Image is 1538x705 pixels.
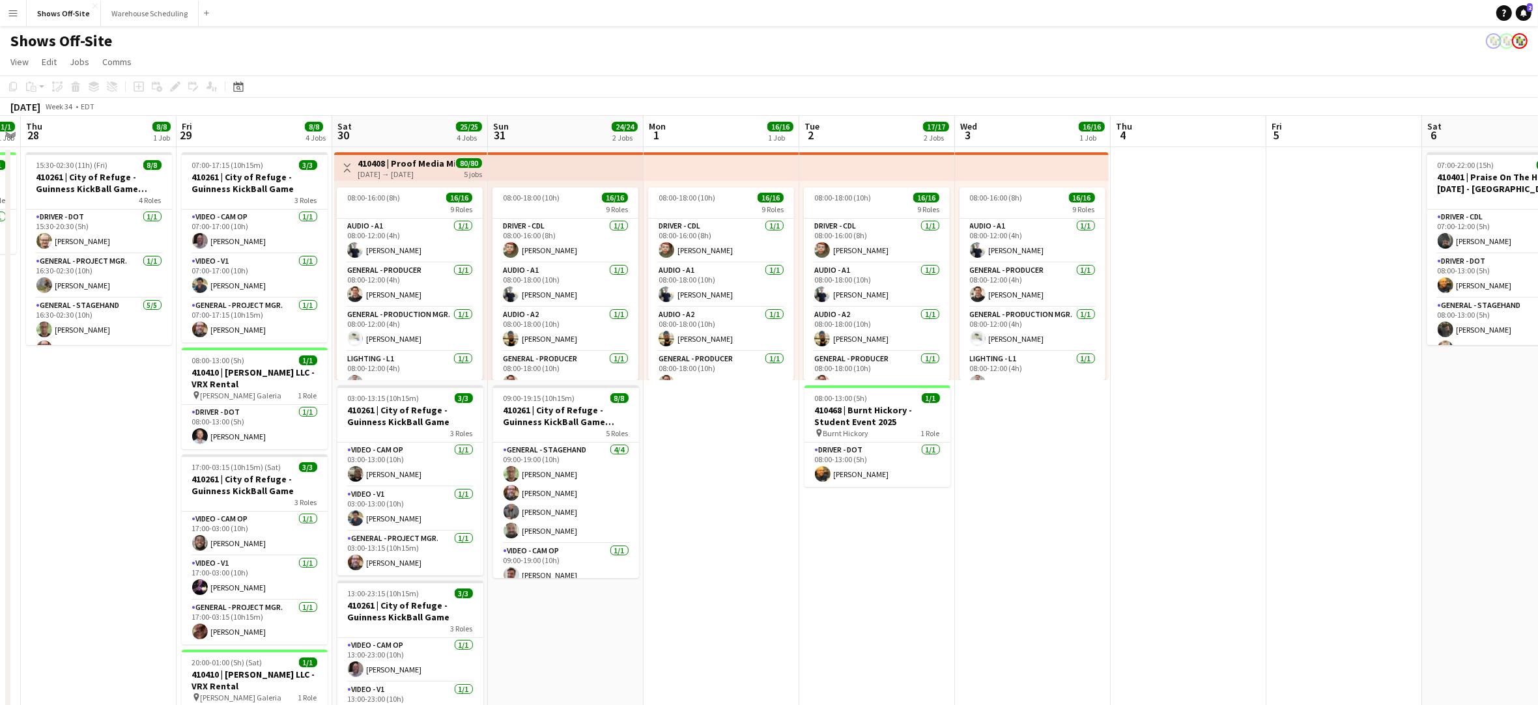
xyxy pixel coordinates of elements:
a: 2 [1516,5,1531,21]
div: EDT [81,102,94,111]
span: View [10,56,29,68]
span: Comms [102,56,132,68]
a: Edit [36,53,62,70]
span: 2 [1527,3,1533,12]
button: Warehouse Scheduling [101,1,199,26]
span: Jobs [70,56,89,68]
h1: Shows Off-Site [10,31,112,51]
app-user-avatar: Labor Coordinator [1486,33,1502,49]
a: View [5,53,34,70]
a: Comms [97,53,137,70]
app-user-avatar: Labor Coordinator [1499,33,1515,49]
span: Week 34 [43,102,76,111]
button: Shows Off-Site [27,1,101,26]
app-user-avatar: Labor Coordinator [1512,33,1528,49]
div: [DATE] [10,100,40,113]
span: Edit [42,56,57,68]
a: Jobs [64,53,94,70]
